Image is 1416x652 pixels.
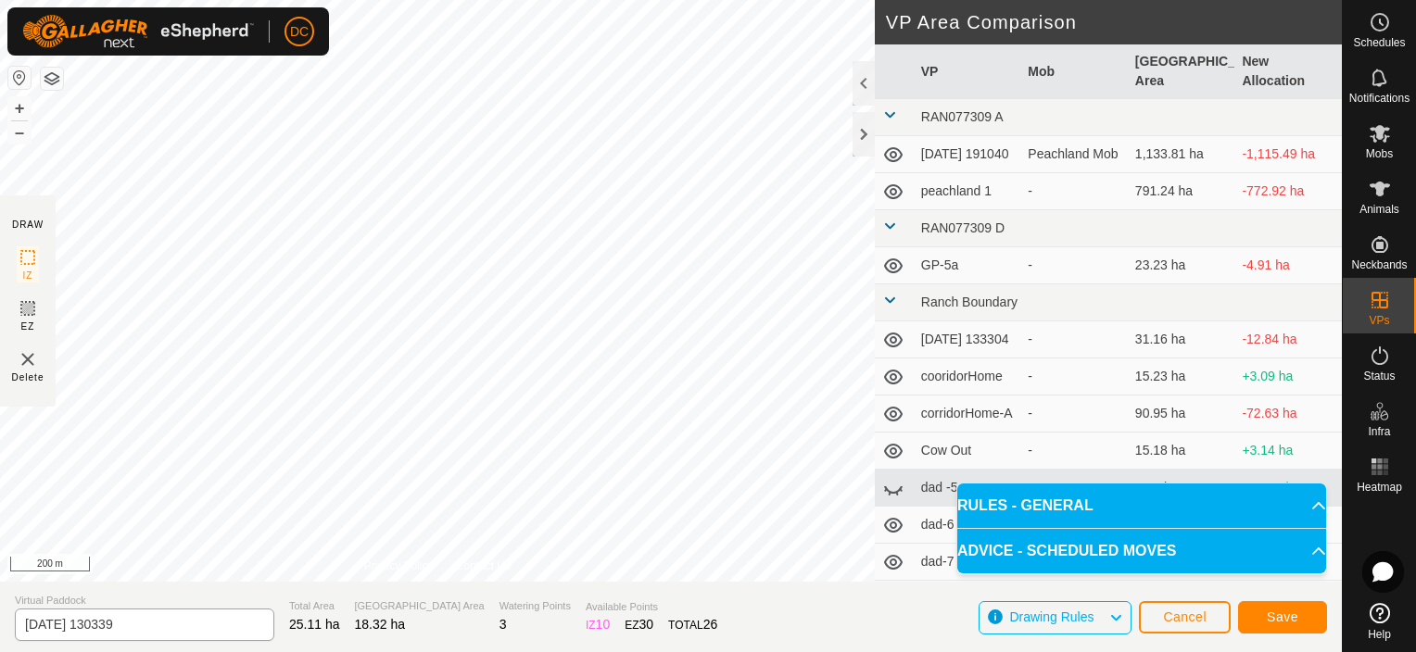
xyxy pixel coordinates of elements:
[1349,93,1410,104] span: Notifications
[1234,136,1342,173] td: -1,115.49 ha
[914,321,1021,358] td: [DATE] 133304
[1234,247,1342,284] td: -4.91 ha
[957,483,1326,528] p-accordion-header: RULES - GENERAL
[921,295,1018,309] span: Ranch Boundary
[289,598,340,614] span: Total Area
[1028,256,1120,275] div: -
[914,470,1021,507] td: dad -5
[921,109,1004,124] span: RAN077309 A
[1128,136,1235,173] td: 1,133.81 ha
[1163,609,1207,624] span: Cancel
[17,348,39,370] img: VP
[355,617,406,632] span: 18.32 ha
[1369,315,1389,326] span: VPs
[1028,144,1120,164] div: Peachland Mob
[914,136,1021,173] td: [DATE] 191040
[1139,601,1231,633] button: Cancel
[957,529,1326,573] p-accordion-header: ADVICE - SCHEDULED MOVES
[1128,395,1235,433] td: 90.95 ha
[1128,44,1235,99] th: [GEOGRAPHIC_DATA] Area
[1234,470,1342,507] td: +10.57 ha
[1351,259,1407,270] span: Neckbands
[1009,609,1094,624] span: Drawing Rules
[625,615,653,634] div: EZ
[499,598,571,614] span: Watering Points
[596,617,611,632] span: 10
[1234,395,1342,433] td: -72.63 ha
[8,121,31,144] button: –
[703,617,718,632] span: 26
[668,615,717,634] div: TOTAL
[1128,247,1235,284] td: 23.23 ha
[914,544,1021,581] td: dad-7
[586,615,610,634] div: IZ
[290,22,309,42] span: DC
[639,617,654,632] span: 30
[1238,601,1327,633] button: Save
[1028,478,1120,497] div: -
[1234,581,1342,618] td: -4.15 ha
[1234,173,1342,210] td: -772.92 ha
[914,247,1021,284] td: GP-5a
[914,433,1021,470] td: Cow Out
[456,558,511,574] a: Contact Us
[914,173,1021,210] td: peachland 1
[914,581,1021,618] td: dad-8
[914,507,1021,544] td: dad-6
[1020,44,1128,99] th: Mob
[1343,596,1416,647] a: Help
[1267,609,1298,624] span: Save
[23,269,33,282] span: IZ
[1128,470,1235,507] td: 7.75 ha
[1128,173,1235,210] td: 791.24 ha
[8,97,31,119] button: +
[15,593,274,608] span: Virtual Paddock
[1028,441,1120,460] div: -
[914,395,1021,433] td: corridorHome-A
[1028,367,1120,386] div: -
[12,218,44,232] div: DRAW
[8,67,31,89] button: Reset Map
[1234,321,1342,358] td: -12.84 ha
[1359,204,1399,215] span: Animals
[1128,433,1235,470] td: 15.18 ha
[914,44,1021,99] th: VP
[1234,44,1342,99] th: New Allocation
[886,11,1342,33] h2: VP Area Comparison
[499,617,507,632] span: 3
[1128,581,1235,618] td: 22.47 ha
[355,598,485,614] span: [GEOGRAPHIC_DATA] Area
[1368,426,1390,437] span: Infra
[1028,182,1120,201] div: -
[1128,358,1235,395] td: 15.23 ha
[1353,37,1405,48] span: Schedules
[1357,482,1402,493] span: Heatmap
[921,220,1005,235] span: RAN077309 D
[1028,404,1120,423] div: -
[1234,358,1342,395] td: +3.09 ha
[1363,370,1395,382] span: Status
[1028,330,1120,349] div: -
[586,599,717,615] span: Available Points
[21,320,35,333] span: EZ
[12,370,44,384] span: Delete
[41,68,63,90] button: Map Layers
[1234,433,1342,470] td: +3.14 ha
[957,540,1176,562] span: ADVICE - SCHEDULED MOVES
[1368,629,1391,640] span: Help
[1366,148,1393,159] span: Mobs
[22,15,254,48] img: Gallagher Logo
[289,617,340,632] span: 25.11 ha
[1128,321,1235,358] td: 31.16 ha
[957,495,1094,517] span: RULES - GENERAL
[364,558,434,574] a: Privacy Policy
[914,358,1021,395] td: cooridorHome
